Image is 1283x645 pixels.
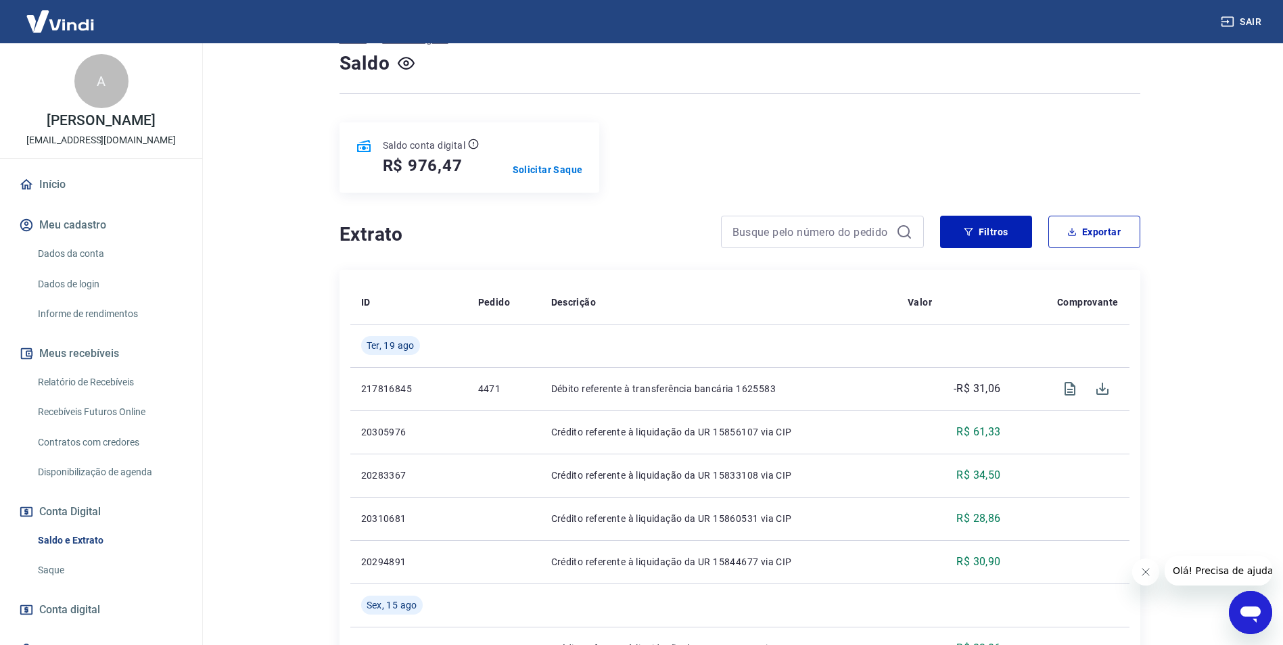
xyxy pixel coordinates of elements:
img: Vindi [16,1,104,42]
p: Saldo conta digital [383,139,466,152]
button: Meu cadastro [16,210,186,240]
span: Sex, 15 ago [367,598,417,612]
p: 217816845 [361,382,457,396]
p: Débito referente à transferência bancária 1625583 [551,382,886,396]
p: R$ 34,50 [956,467,1000,483]
a: Conta digital [16,595,186,625]
iframe: Botão para abrir a janela de mensagens [1229,591,1272,634]
a: Informe de rendimentos [32,300,186,328]
a: Recebíveis Futuros Online [32,398,186,426]
span: Visualizar [1054,373,1086,405]
p: 20305976 [361,425,457,439]
a: Dados de login [32,270,186,298]
h5: R$ 976,47 [383,155,463,176]
button: Filtros [940,216,1032,248]
button: Meus recebíveis [16,339,186,368]
p: [EMAIL_ADDRESS][DOMAIN_NAME] [26,133,176,147]
p: R$ 30,90 [956,554,1000,570]
p: -R$ 31,06 [954,381,1001,397]
span: Conta digital [39,600,100,619]
iframe: Fechar mensagem [1132,558,1159,586]
p: Crédito referente à liquidação da UR 15856107 via CIP [551,425,886,439]
p: Crédito referente à liquidação da UR 15833108 via CIP [551,469,886,482]
p: Valor [908,295,932,309]
p: R$ 61,33 [956,424,1000,440]
a: Solicitar Saque [513,163,583,176]
p: Crédito referente à liquidação da UR 15844677 via CIP [551,555,886,569]
p: 4471 [478,382,530,396]
p: Crédito referente à liquidação da UR 15860531 via CIP [551,512,886,525]
a: Disponibilização de agenda [32,458,186,486]
span: Olá! Precisa de ajuda? [8,9,114,20]
div: A [74,54,129,108]
p: 20283367 [361,469,457,482]
p: [PERSON_NAME] [47,114,155,128]
span: Ter, 19 ago [367,339,415,352]
p: ID [361,295,371,309]
button: Conta Digital [16,497,186,527]
button: Exportar [1048,216,1140,248]
p: 20294891 [361,555,457,569]
p: Pedido [478,295,510,309]
a: Saque [32,556,186,584]
input: Busque pelo número do pedido [732,222,891,242]
p: R$ 28,86 [956,510,1000,527]
iframe: Mensagem da empresa [1165,556,1272,586]
p: 20310681 [361,512,457,525]
a: Saldo e Extrato [32,527,186,554]
a: Dados da conta [32,240,186,268]
button: Sair [1218,9,1267,34]
p: Comprovante [1057,295,1118,309]
a: Relatório de Recebíveis [32,368,186,396]
span: Download [1086,373,1119,405]
h4: Saldo [340,50,390,77]
a: Contratos com credores [32,429,186,456]
h4: Extrato [340,221,705,248]
p: Descrição [551,295,597,309]
a: Início [16,170,186,199]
